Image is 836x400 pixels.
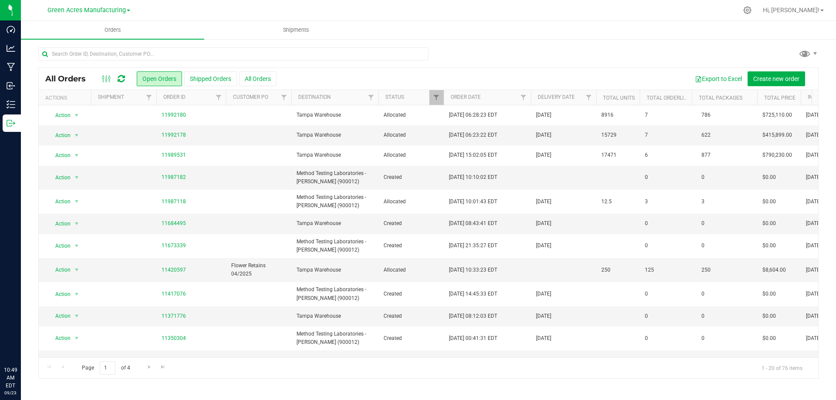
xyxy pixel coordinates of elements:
span: 0 [645,173,648,182]
a: Filter [582,90,596,105]
span: Method Testing Laboratories - [PERSON_NAME] (900012) [297,169,373,186]
span: Action [47,288,71,300]
a: 11673339 [162,242,186,250]
a: Destination [298,94,331,100]
span: Allocated [384,266,438,274]
span: Method Testing Laboratories - [PERSON_NAME] (900012) [297,286,373,302]
span: $0.00 [762,290,776,298]
inline-svg: Dashboard [7,25,15,34]
a: 11301301 [162,356,186,364]
span: [DATE] [806,290,821,298]
span: 1 - 20 of 76 items [755,361,809,374]
button: Shipped Orders [184,71,237,86]
a: 11350304 [162,334,186,343]
a: Filter [364,90,378,105]
p: 10:49 AM EDT [4,366,17,390]
p: 09/23 [4,390,17,396]
span: Created [384,312,438,320]
span: Action [47,218,71,230]
span: [DATE] 21:35:27 EDT [449,242,497,250]
span: Green Acres Manufacturing [47,7,126,14]
span: Flower Retains 04/2025 [231,262,286,278]
span: 250 [697,264,715,276]
input: 1 [100,361,115,375]
span: Action [47,195,71,208]
span: 0 [645,242,648,250]
span: [DATE] [536,151,551,159]
span: 125 [645,266,654,274]
a: 11992178 [162,131,186,139]
span: Method Testing Laboratories - [PERSON_NAME] (900012) [297,330,373,346]
span: [DATE] 10:01:43 EDT [449,198,497,206]
span: [DATE] [806,312,821,320]
span: All Orders [45,74,94,84]
a: Filter [142,90,156,105]
span: 3 [697,195,709,208]
div: Actions [45,95,88,101]
a: 11684495 [162,219,186,228]
span: $0.00 [762,173,776,182]
span: Action [47,332,71,344]
a: Shipments [204,21,388,39]
span: [DATE] 06:23:22 EDT [449,131,497,139]
span: $790,230.00 [762,151,792,159]
a: Shipment [98,94,124,100]
span: $415,899.00 [762,131,792,139]
span: Shipments [271,26,321,34]
span: 15729 [601,131,617,139]
span: 6 [645,151,648,159]
span: Created [384,242,438,250]
span: 7 [645,131,648,139]
button: Export to Excel [689,71,748,86]
a: Total Packages [699,95,742,101]
span: Action [47,171,71,184]
span: 17471 [601,151,617,159]
span: 3 [645,198,648,206]
span: 0 [645,219,648,228]
a: Filter [429,90,444,105]
a: Status [385,94,404,100]
button: All Orders [239,71,276,86]
span: $8,604.00 [762,266,786,274]
button: Open Orders [137,71,182,86]
span: $0.00 [762,242,776,250]
span: [DATE] 15:02:05 EDT [449,151,497,159]
span: Action [47,129,71,141]
span: select [71,109,82,121]
span: Action [47,240,71,252]
span: [DATE] [806,242,821,250]
span: 268 [601,356,610,364]
span: Created [384,290,438,298]
a: Total Orderlines [647,95,694,101]
span: select [71,149,82,161]
span: select [71,195,82,208]
a: 11989531 [162,151,186,159]
inline-svg: Outbound [7,119,15,128]
span: Tampa Warehouse [297,131,373,139]
div: Manage settings [742,6,753,14]
span: $16,750.00 [762,356,789,364]
a: 11420597 [162,266,186,274]
a: 11371776 [162,312,186,320]
span: Created [384,173,438,182]
span: [DATE] 06:28:23 EDT [449,111,497,119]
a: Go to the next page [143,361,155,373]
span: [DATE] 12:28:29 EDT [449,356,497,364]
span: Tampa Warehouse [297,151,373,159]
span: [DATE] [806,198,821,206]
span: select [71,310,82,322]
a: Filter [277,90,291,105]
span: [DATE] [806,266,821,274]
span: 786 [697,109,715,121]
span: select [71,354,82,366]
a: Customer PO [233,94,268,100]
span: $0.00 [762,198,776,206]
span: select [71,264,82,276]
span: select [71,171,82,184]
span: $0.00 [762,334,776,343]
span: [DATE] [536,198,551,206]
span: Allocated [384,356,438,364]
span: 0 [645,290,648,298]
span: Created [384,334,438,343]
a: 11987118 [162,198,186,206]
